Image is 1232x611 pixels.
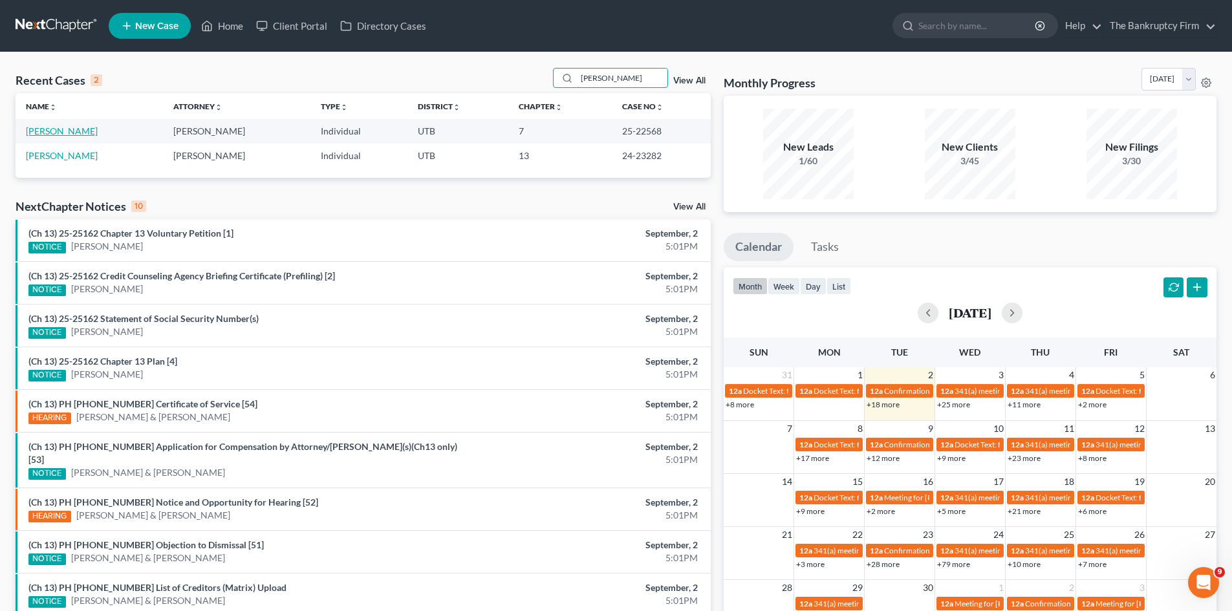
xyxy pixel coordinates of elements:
span: 12a [799,440,812,449]
iframe: Intercom live chat [1188,567,1219,598]
div: 3/30 [1086,155,1177,167]
span: 12 [1133,421,1146,436]
span: 6 [1209,367,1216,383]
a: (Ch 13) 25-25162 Statement of Social Security Number(s) [28,313,259,324]
div: September, 2 [483,398,698,411]
span: 12a [940,493,953,502]
a: +8 more [1078,453,1107,463]
div: September, 2 [483,355,698,368]
span: Thu [1031,347,1050,358]
span: Sat [1173,347,1189,358]
div: 5:01PM [483,552,698,564]
span: 12a [870,493,883,502]
button: day [800,277,827,295]
div: 5:01PM [483,240,698,253]
a: Chapterunfold_more [519,102,563,111]
span: 13 [1204,421,1216,436]
span: 12a [870,386,883,396]
a: +23 more [1008,453,1041,463]
span: 341(a) meeting for [PERSON_NAME] [814,546,938,555]
div: HEARING [28,413,71,424]
span: 4 [1068,367,1075,383]
span: New Case [135,21,178,31]
a: [PERSON_NAME] [71,240,143,253]
div: 5:01PM [483,368,698,381]
i: unfold_more [49,103,57,111]
span: 25 [1063,527,1075,542]
span: 1 [856,367,864,383]
td: Individual [310,119,407,143]
span: 12a [1011,493,1024,502]
a: View All [673,202,706,211]
span: 1 [997,580,1005,595]
div: 1/60 [763,155,854,167]
div: 5:01PM [483,453,698,466]
a: Districtunfold_more [418,102,460,111]
span: Docket Text: for [PERSON_NAME] [743,386,859,396]
a: Home [195,14,250,38]
span: 31 [781,367,794,383]
td: 25-22568 [612,119,711,143]
a: [PERSON_NAME] & [PERSON_NAME] [71,552,225,564]
td: [PERSON_NAME] [163,119,310,143]
span: 7 [786,421,794,436]
div: HEARING [28,511,71,522]
div: 5:01PM [483,325,698,338]
span: Docket Text: for [PERSON_NAME] & [PERSON_NAME] [814,386,998,396]
span: 27 [1204,527,1216,542]
span: 17 [992,474,1005,489]
div: NOTICE [28,596,66,608]
div: 5:01PM [483,509,698,522]
i: unfold_more [555,103,563,111]
div: NOTICE [28,284,66,296]
td: [PERSON_NAME] [163,144,310,167]
a: (Ch 13) PH [PHONE_NUMBER] List of Creditors (Matrix) Upload [28,582,286,593]
a: Directory Cases [334,14,433,38]
span: 12a [1081,440,1094,449]
span: 11 [1063,421,1075,436]
span: 30 [922,580,935,595]
span: 22 [851,527,864,542]
a: +21 more [1008,506,1041,516]
td: 7 [508,119,611,143]
div: NextChapter Notices [16,198,146,214]
span: 341(a) meeting for [PERSON_NAME] [955,493,1079,502]
input: Search by name... [577,69,667,87]
span: 8 [856,421,864,436]
span: 28 [781,580,794,595]
span: Sun [750,347,768,358]
span: Docket Text: for [PERSON_NAME] & [PERSON_NAME] [955,440,1139,449]
div: September, 2 [483,270,698,283]
a: [PERSON_NAME] [71,368,143,381]
div: 3/45 [925,155,1015,167]
span: 14 [781,474,794,489]
span: 341(a) meeting for [PERSON_NAME] [1025,546,1150,555]
span: Fri [1104,347,1118,358]
a: Client Portal [250,14,334,38]
a: (Ch 13) PH [PHONE_NUMBER] Objection to Dismissal [51] [28,539,264,550]
a: +2 more [1078,400,1107,409]
a: (Ch 13) PH [PHONE_NUMBER] Application for Compensation by Attorney/[PERSON_NAME](s)(Ch13 only) [53] [28,441,457,465]
span: 2 [1068,580,1075,595]
div: September, 2 [483,312,698,325]
span: 12a [940,440,953,449]
span: 12a [799,493,812,502]
a: (Ch 13) PH [PHONE_NUMBER] Certificate of Service [54] [28,398,257,409]
span: Docket Text: for [PERSON_NAME] [814,440,929,449]
span: 12a [799,546,812,555]
span: 16 [922,474,935,489]
a: +12 more [867,453,900,463]
span: Mon [818,347,841,358]
span: 12a [1081,599,1094,608]
span: 12a [940,386,953,396]
span: 9 [1215,567,1225,577]
span: 341(a) meeting for [PERSON_NAME] [1025,440,1150,449]
a: Tasks [799,233,850,261]
h2: [DATE] [949,306,991,319]
a: +25 more [937,400,970,409]
a: +10 more [1008,559,1041,569]
i: unfold_more [340,103,348,111]
a: +7 more [1078,559,1107,569]
td: Individual [310,144,407,167]
span: 12a [1011,386,1024,396]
